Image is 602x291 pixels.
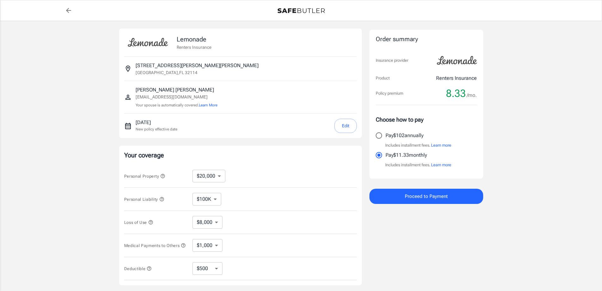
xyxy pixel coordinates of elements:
[376,90,403,97] p: Policy premium
[136,69,198,76] p: [GEOGRAPHIC_DATA] , FL 32114
[136,102,217,108] p: Your spouse is automatically covered.
[136,119,177,126] p: [DATE]
[124,266,152,271] span: Deductible
[124,220,153,225] span: Loss of Use
[433,52,481,69] img: Lemonade
[177,35,211,44] p: Lemonade
[334,119,357,133] button: Edit
[431,142,451,149] button: Learn more
[124,122,132,130] svg: New policy start date
[431,162,451,168] button: Learn more
[376,115,477,124] p: Choose how to pay
[136,86,217,94] p: [PERSON_NAME] [PERSON_NAME]
[124,174,165,179] span: Personal Property
[376,75,390,81] p: Product
[436,74,477,82] p: Renters Insurance
[385,162,451,168] p: Includes installment fees.
[124,93,132,101] svg: Insured person
[386,132,423,139] p: Pay $102 annually
[446,87,466,100] span: 8.33
[136,126,177,132] p: New policy effective date
[124,65,132,73] svg: Insured address
[124,243,186,248] span: Medical Payments to Others
[124,265,152,272] button: Deductible
[467,91,477,100] span: /mo.
[277,8,325,13] img: Back to quotes
[136,62,258,69] p: [STREET_ADDRESS][PERSON_NAME][PERSON_NAME]
[124,197,164,202] span: Personal Liability
[124,172,165,180] button: Personal Property
[124,218,153,226] button: Loss of Use
[136,94,217,100] p: [EMAIL_ADDRESS][DOMAIN_NAME]
[124,242,186,249] button: Medical Payments to Others
[385,142,451,149] p: Includes installment fees.
[405,192,448,200] span: Proceed to Payment
[177,44,211,50] p: Renters Insurance
[376,57,408,64] p: Insurance provider
[199,102,217,108] button: Learn More
[124,151,357,160] p: Your coverage
[124,195,164,203] button: Personal Liability
[62,4,75,17] a: back to quotes
[376,35,477,44] div: Order summary
[386,151,427,159] p: Pay $11.33 monthly
[369,189,483,204] button: Proceed to Payment
[124,34,172,51] img: Lemonade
